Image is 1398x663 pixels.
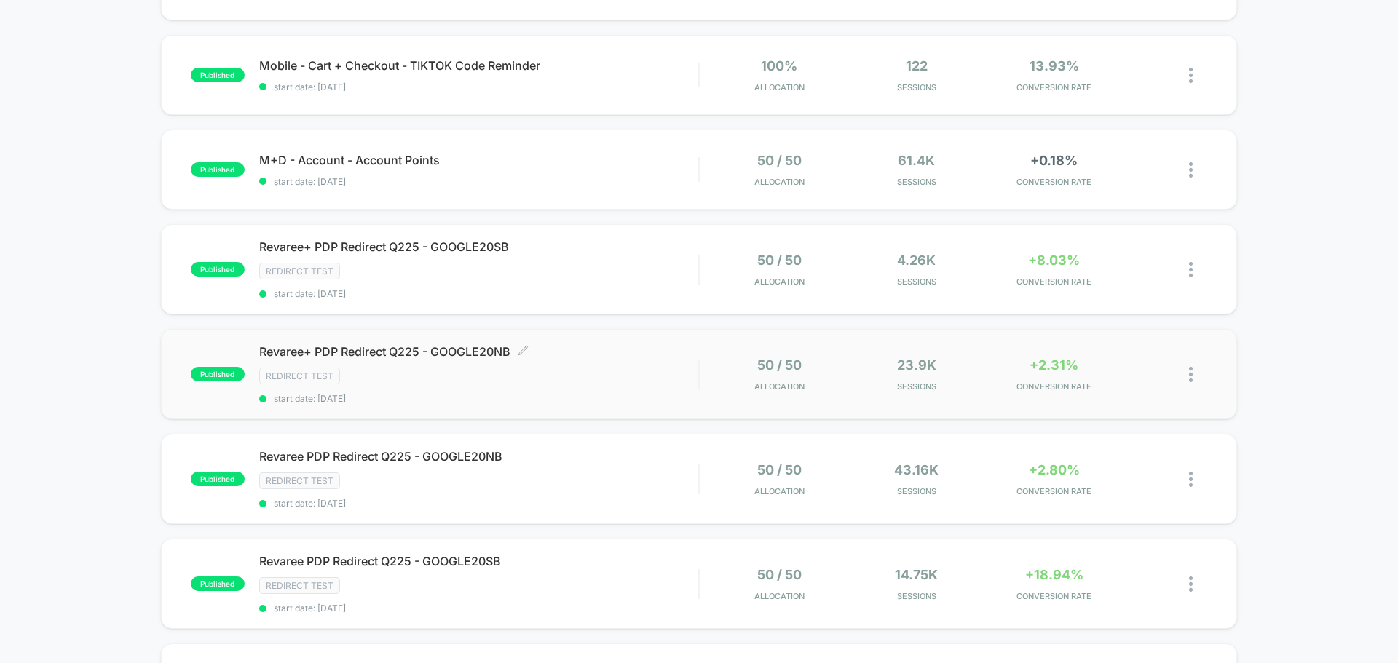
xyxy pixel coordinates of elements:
span: published [191,367,245,381]
span: Sessions [852,381,982,392]
span: Redirect Test [259,472,340,489]
span: 43.16k [894,462,939,477]
span: Mobile - Cart + Checkout - TIKTOK Code Reminder [259,58,698,73]
span: published [191,162,245,177]
span: start date: [DATE] [259,82,698,92]
span: Sessions [852,82,982,92]
span: start date: [DATE] [259,176,698,187]
span: Allocation [754,277,805,287]
span: +2.31% [1030,357,1078,373]
img: close [1189,68,1193,83]
span: Sessions [852,277,982,287]
span: Sessions [852,591,982,601]
span: Revaree PDP Redirect Q225 - GOOGLE20NB [259,449,698,464]
span: start date: [DATE] [259,603,698,614]
span: Allocation [754,381,805,392]
span: CONVERSION RATE [989,486,1119,496]
span: Redirect Test [259,263,340,279]
img: close [1189,367,1193,382]
span: start date: [DATE] [259,498,698,509]
span: published [191,68,245,82]
span: +0.18% [1030,153,1078,168]
span: 50 / 50 [757,153,802,168]
span: 50 / 50 [757,253,802,268]
span: published [191,472,245,486]
img: close [1189,472,1193,487]
span: Redirect Test [259,368,340,384]
span: CONVERSION RATE [989,591,1119,601]
span: 50 / 50 [757,357,802,373]
span: 50 / 50 [757,567,802,582]
span: published [191,576,245,591]
span: CONVERSION RATE [989,277,1119,287]
span: 23.9k [897,357,936,373]
img: close [1189,576,1193,592]
span: Sessions [852,177,982,187]
span: +8.03% [1028,253,1080,268]
span: 61.4k [898,153,935,168]
span: 50 / 50 [757,462,802,477]
span: M+D - Account - Account Points [259,153,698,167]
span: CONVERSION RATE [989,381,1119,392]
span: Redirect Test [259,577,340,594]
span: start date: [DATE] [259,393,698,404]
span: Sessions [852,486,982,496]
span: +2.80% [1029,462,1080,477]
span: CONVERSION RATE [989,177,1119,187]
img: close [1189,162,1193,178]
span: start date: [DATE] [259,288,698,299]
span: 100% [761,58,797,74]
span: Revaree+ PDP Redirect Q225 - GOOGLE20NB [259,344,698,359]
span: Revaree+ PDP Redirect Q225 - GOOGLE20SB [259,239,698,254]
span: Allocation [754,591,805,601]
span: Allocation [754,486,805,496]
span: +18.94% [1025,567,1083,582]
span: 122 [906,58,928,74]
span: 14.75k [895,567,938,582]
span: Allocation [754,177,805,187]
span: Allocation [754,82,805,92]
span: CONVERSION RATE [989,82,1119,92]
span: Revaree PDP Redirect Q225 - GOOGLE20SB [259,554,698,568]
img: close [1189,262,1193,277]
span: published [191,262,245,277]
span: 4.26k [897,253,936,268]
span: 13.93% [1030,58,1079,74]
